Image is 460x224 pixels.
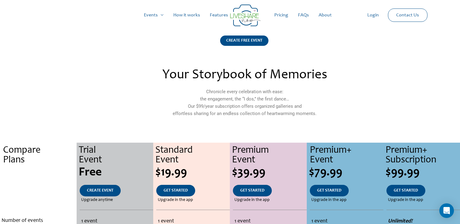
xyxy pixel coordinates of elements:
[158,196,193,204] span: Upgrade in the app
[234,196,270,204] span: Upgrade in the app
[232,167,306,179] div: $39.99
[164,188,188,193] span: GET STARTED
[391,9,424,22] a: Contact Us
[232,146,306,165] div: Premium Event
[3,146,77,165] div: Compare Plans
[386,167,460,179] div: $99.99
[233,185,272,196] a: GET STARTED
[11,5,449,25] nav: Site Navigation
[309,167,383,179] div: $79.99
[220,36,268,53] a: CREATE FREE EVENT
[30,185,46,196] a: .
[155,146,230,165] div: Standard Event
[310,185,349,196] a: GET STARTED
[38,198,39,202] span: .
[79,167,153,179] div: Free
[168,5,205,25] a: How it works
[220,36,268,46] div: CREATE FREE EVENT
[317,188,341,193] span: GET STARTED
[80,185,121,196] a: CREATE EVENT
[394,188,418,193] span: GET STARTED
[386,185,425,196] a: GET STARTED
[314,5,337,25] a: About
[156,185,195,196] a: GET STARTED
[81,196,113,204] span: Upgrade anytime
[439,203,454,218] div: Open Intercom Messenger
[38,188,39,193] span: .
[362,5,384,25] a: Login
[386,146,460,165] div: Premium+ Subscription
[113,88,376,117] p: Chronicle every celebration with ease: the engagement, the “I dos,” the first dance… Our $99/year...
[155,167,230,179] div: $19.99
[79,146,153,165] div: Trial Event
[293,5,314,25] a: FAQs
[240,188,265,193] span: GET STARTED
[388,219,413,224] strong: Unlimited!
[311,196,347,204] span: Upgrade in the app
[113,69,376,82] h2: Your Storybook of Memories
[310,146,383,165] div: Premium+ Event
[388,196,423,204] span: Upgrade in the app
[87,188,113,193] span: CREATE EVENT
[37,167,40,179] span: .
[205,5,233,25] a: Features
[139,5,168,25] a: Events
[230,5,261,26] img: Group 14 | Live Photo Slideshow for Events | Create Free Events Album for Any Occasion
[269,5,293,25] a: Pricing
